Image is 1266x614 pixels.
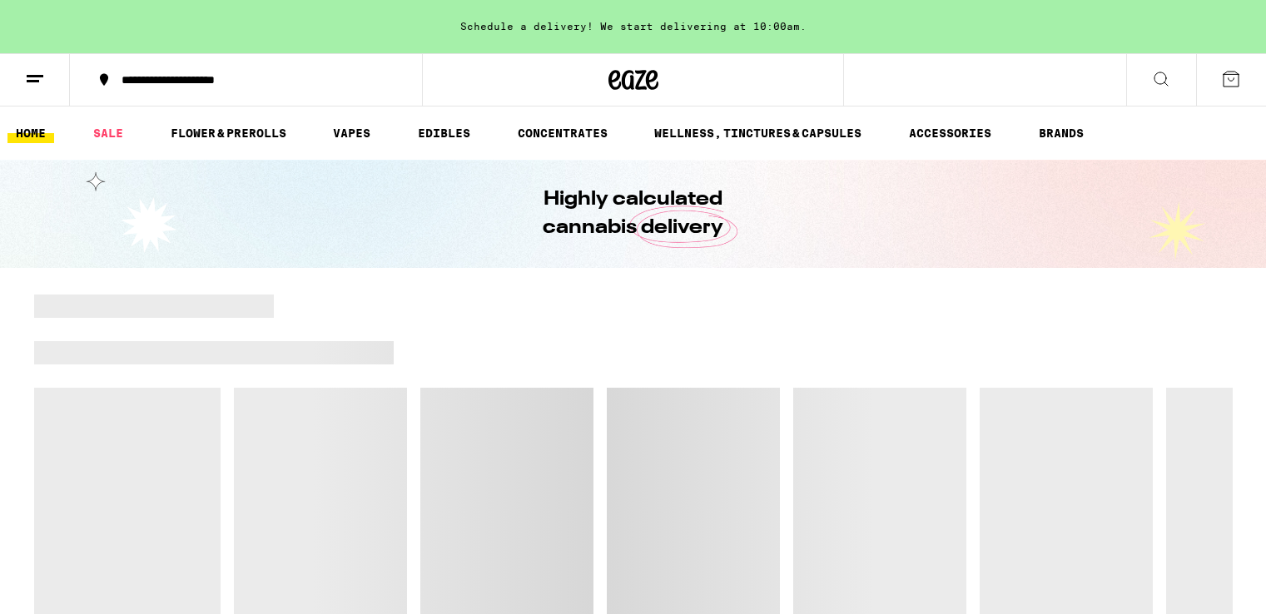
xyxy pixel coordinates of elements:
h1: Highly calculated cannabis delivery [496,186,771,242]
a: FLOWER & PREROLLS [162,123,295,143]
a: CONCENTRATES [509,123,616,143]
a: BRANDS [1030,123,1092,143]
a: EDIBLES [410,123,479,143]
a: SALE [85,123,132,143]
a: WELLNESS, TINCTURES & CAPSULES [646,123,870,143]
a: ACCESSORIES [901,123,1000,143]
a: VAPES [325,123,379,143]
a: HOME [7,123,54,143]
